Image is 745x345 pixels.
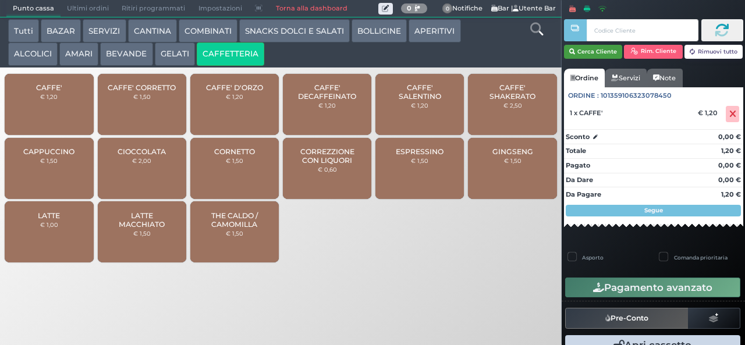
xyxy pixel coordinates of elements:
[293,147,362,165] span: CORREZZIONE CON LIQUORI
[8,19,39,42] button: Tutti
[503,102,522,109] small: € 2,50
[100,42,152,66] button: BEVANDE
[226,157,243,164] small: € 1,50
[601,91,672,101] span: 101359106323078450
[409,19,460,42] button: APERITIVI
[115,1,191,17] span: Ritiri programmati
[565,308,689,329] button: Pre-Conto
[570,109,602,117] span: 1 x CAFFE'
[269,1,353,17] a: Torna alla dashboard
[38,211,60,220] span: LATTE
[478,83,547,101] span: CAFFE' SHAKERATO
[40,221,58,228] small: € 1,00
[318,166,337,173] small: € 0,60
[8,42,58,66] button: ALCOLICI
[718,161,741,169] strong: 0,00 €
[59,42,98,66] button: AMARI
[582,254,604,261] label: Asporto
[179,19,237,42] button: COMBINATI
[492,147,533,156] span: GINGSENG
[118,147,166,156] span: CIOCCOLATA
[504,157,521,164] small: € 1,50
[566,147,586,155] strong: Totale
[293,83,362,101] span: CAFFE' DECAFFEINATO
[226,230,243,237] small: € 1,50
[605,69,647,87] a: Servizi
[133,93,151,100] small: € 1,50
[206,83,263,92] span: CAFFE' D'ORZO
[40,93,58,100] small: € 1,20
[40,157,58,164] small: € 1,50
[647,69,682,87] a: Note
[674,254,728,261] label: Comanda prioritaria
[624,45,683,59] button: Rim. Cliente
[566,161,590,169] strong: Pagato
[718,176,741,184] strong: 0,00 €
[565,278,740,297] button: Pagamento avanzato
[352,19,407,42] button: BOLLICINE
[214,147,255,156] span: CORNETTO
[41,19,81,42] button: BAZAR
[239,19,350,42] button: SNACKS DOLCI E SALATI
[36,83,62,92] span: CAFFE'
[23,147,74,156] span: CAPPUCCINO
[411,102,428,109] small: € 1,20
[108,83,176,92] span: CAFFE' CORRETTO
[133,230,151,237] small: € 1,50
[107,211,176,229] span: LATTE MACCHIATO
[566,190,601,198] strong: Da Pagare
[226,93,243,100] small: € 1,20
[6,1,61,17] span: Punto cassa
[564,69,605,87] a: Ordine
[411,157,428,164] small: € 1,50
[718,133,741,141] strong: 0,00 €
[200,211,269,229] span: THE CALDO / CAMOMILLA
[568,91,599,101] span: Ordine :
[721,190,741,198] strong: 1,20 €
[644,207,663,214] strong: Segue
[396,147,444,156] span: ESPRESSINO
[442,3,453,14] span: 0
[566,176,593,184] strong: Da Dare
[83,19,126,42] button: SERVIZI
[566,132,590,142] strong: Sconto
[696,109,723,117] div: € 1,20
[407,4,411,12] b: 0
[132,157,151,164] small: € 2,00
[385,83,455,101] span: CAFFE' SALENTINO
[318,102,336,109] small: € 1,20
[61,1,115,17] span: Ultimi ordini
[128,19,177,42] button: CANTINA
[721,147,741,155] strong: 1,20 €
[587,19,698,41] input: Codice Cliente
[197,42,264,66] button: CAFFETTERIA
[192,1,249,17] span: Impostazioni
[155,42,195,66] button: GELATI
[564,45,623,59] button: Cerca Cliente
[684,45,743,59] button: Rimuovi tutto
